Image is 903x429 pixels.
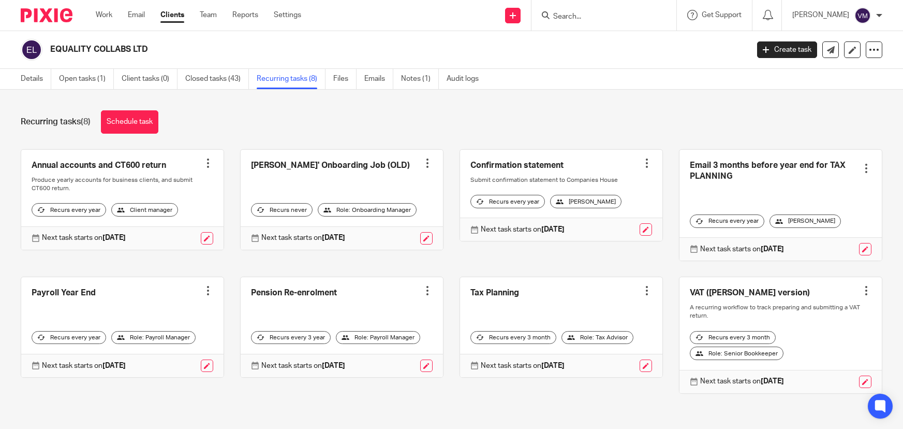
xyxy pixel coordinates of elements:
div: Role: Senior Bookkeeper [690,347,783,360]
p: Next task starts on [481,361,565,371]
a: Open tasks (1) [59,69,114,89]
a: Email [128,10,145,20]
img: svg%3E [21,39,42,61]
input: Search [552,12,645,22]
div: Recurs every year [690,214,764,228]
a: Emails [364,69,393,89]
h2: EQUALITY COLLABS LTD [50,44,603,55]
a: Recurring tasks (8) [257,69,325,89]
div: Recurs every year [32,203,106,217]
p: Next task starts on [42,233,126,243]
a: Notes (1) [401,69,439,89]
div: Role: Payroll Manager [111,331,196,345]
div: Role: Payroll Manager [336,331,420,345]
a: Work [96,10,112,20]
strong: [DATE] [541,362,565,369]
p: [PERSON_NAME] [792,10,849,20]
div: Recurs every 3 year [251,331,331,345]
span: Get Support [702,11,742,19]
strong: [DATE] [761,378,784,385]
div: Recurs every year [32,331,106,345]
div: Client manager [111,203,178,217]
p: Next task starts on [261,233,345,243]
p: Next task starts on [42,361,126,371]
a: Create task [757,41,817,58]
strong: [DATE] [322,234,345,241]
img: Pixie [21,8,72,22]
p: Next task starts on [700,244,784,254]
div: Recurs every 3 month [470,331,556,345]
p: Next task starts on [481,224,565,235]
img: svg%3E [854,7,871,24]
div: [PERSON_NAME] [769,214,841,228]
a: Details [21,69,51,89]
p: Next task starts on [700,376,784,387]
strong: [DATE] [541,226,565,233]
a: Files [333,69,357,89]
p: Next task starts on [261,361,345,371]
a: Audit logs [447,69,486,89]
div: Role: Onboarding Manager [318,203,417,217]
a: Reports [232,10,258,20]
a: Clients [160,10,184,20]
div: Recurs every 3 month [690,331,776,345]
div: Role: Tax Advisor [561,331,633,345]
div: Recurs never [251,203,313,217]
a: Settings [274,10,301,20]
strong: [DATE] [322,362,345,369]
h1: Recurring tasks [21,117,91,127]
a: Closed tasks (43) [185,69,249,89]
a: Team [200,10,217,20]
a: Schedule task [101,110,158,134]
strong: [DATE] [102,234,126,241]
strong: [DATE] [761,246,784,253]
a: Client tasks (0) [122,69,177,89]
span: (8) [81,118,91,126]
div: Recurs every year [470,195,545,208]
div: [PERSON_NAME] [550,195,621,208]
strong: [DATE] [102,362,126,369]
